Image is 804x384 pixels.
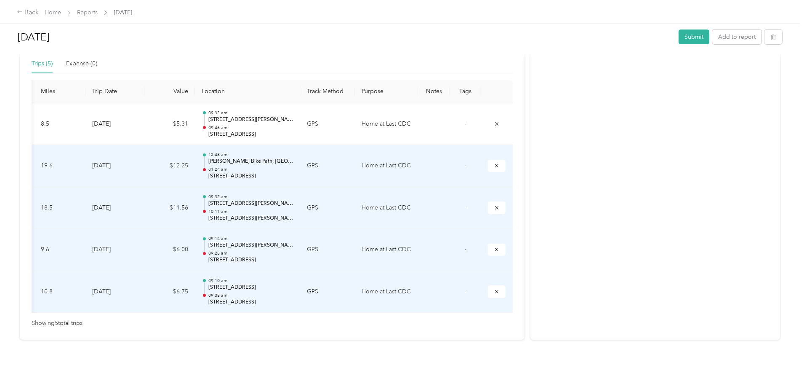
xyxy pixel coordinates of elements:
[34,271,85,313] td: 10.8
[208,194,293,200] p: 09:32 am
[208,256,293,264] p: [STREET_ADDRESS]
[208,236,293,242] p: 09:14 am
[85,187,144,229] td: [DATE]
[450,80,481,103] th: Tags
[18,27,673,47] h1: Jun 2025
[355,229,418,271] td: Home at Last CDC
[85,80,144,103] th: Trip Date
[208,284,293,291] p: [STREET_ADDRESS]
[144,145,195,187] td: $12.25
[208,166,293,172] p: 01:24 am
[208,110,293,116] p: 09:32 am
[355,80,418,103] th: Purpose
[144,187,195,229] td: $11.56
[144,80,195,103] th: Value
[465,204,466,211] span: -
[208,172,293,180] p: [STREET_ADDRESS]
[679,30,709,44] button: Submit
[114,8,132,17] span: [DATE]
[465,120,466,127] span: -
[85,229,144,271] td: [DATE]
[208,293,293,298] p: 09:38 am
[34,145,85,187] td: 19.6
[300,229,355,271] td: GPS
[34,103,85,145] td: 8.5
[355,187,418,229] td: Home at Last CDC
[144,103,195,145] td: $5.31
[208,298,293,306] p: [STREET_ADDRESS]
[144,271,195,313] td: $6.75
[300,103,355,145] td: GPS
[465,246,466,253] span: -
[144,229,195,271] td: $6.00
[465,288,466,295] span: -
[208,200,293,207] p: [STREET_ADDRESS][PERSON_NAME]
[355,103,418,145] td: Home at Last CDC
[208,131,293,138] p: [STREET_ADDRESS]
[300,80,355,103] th: Track Method
[418,80,450,103] th: Notes
[34,229,85,271] td: 9.6
[45,9,61,16] a: Home
[208,158,293,165] p: [PERSON_NAME] Bike Path, [GEOGRAPHIC_DATA], [GEOGRAPHIC_DATA]
[85,103,144,145] td: [DATE]
[66,59,97,68] div: Expense (0)
[757,337,804,384] iframe: Everlance-gr Chat Button Frame
[85,271,144,313] td: [DATE]
[34,187,85,229] td: 18.5
[208,278,293,284] p: 09:10 am
[300,187,355,229] td: GPS
[195,80,300,103] th: Location
[208,152,293,158] p: 12:48 am
[465,162,466,169] span: -
[34,80,85,103] th: Miles
[32,319,83,328] span: Showing 5 total trips
[300,145,355,187] td: GPS
[208,209,293,215] p: 10:11 am
[32,59,53,68] div: Trips (5)
[17,8,39,18] div: Back
[208,242,293,249] p: [STREET_ADDRESS][PERSON_NAME][PERSON_NAME]
[77,9,98,16] a: Reports
[85,145,144,187] td: [DATE]
[208,215,293,222] p: [STREET_ADDRESS][PERSON_NAME][PERSON_NAME]
[355,271,418,313] td: Home at Last CDC
[712,30,761,44] button: Add to report
[208,250,293,256] p: 09:28 am
[300,271,355,313] td: GPS
[355,145,418,187] td: Home at Last CDC
[208,125,293,131] p: 09:46 am
[208,116,293,124] p: [STREET_ADDRESS][PERSON_NAME][PERSON_NAME]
